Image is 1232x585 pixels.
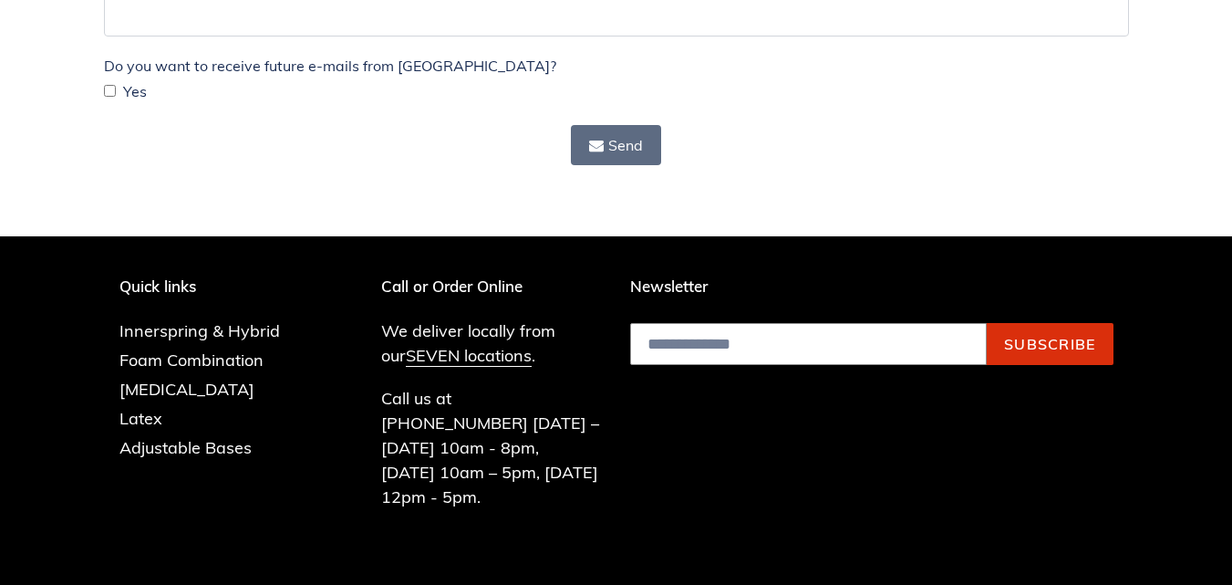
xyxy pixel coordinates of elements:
[119,277,307,296] p: Quick links
[987,323,1113,365] button: Subscribe
[119,408,162,429] a: Latex
[104,55,556,77] label: Do you want to receive future e-mails from [GEOGRAPHIC_DATA]?
[630,323,987,365] input: Email address
[123,80,147,102] span: Yes
[381,277,603,296] p: Call or Order Online
[381,319,603,368] p: We deliver locally from our .
[630,277,1113,296] p: Newsletter
[406,345,532,367] a: SEVEN locations
[119,350,264,371] a: Foam Combination
[119,379,254,400] a: [MEDICAL_DATA]
[119,320,280,341] a: Innerspring & Hybrid
[571,125,661,165] button: Send
[1004,335,1096,353] span: Subscribe
[119,437,252,458] a: Adjustable Bases
[104,85,116,97] input: Yes
[381,386,603,509] p: Call us at [PHONE_NUMBER] [DATE] – [DATE] 10am - 8pm, [DATE] 10am – 5pm, [DATE] 12pm - 5pm.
